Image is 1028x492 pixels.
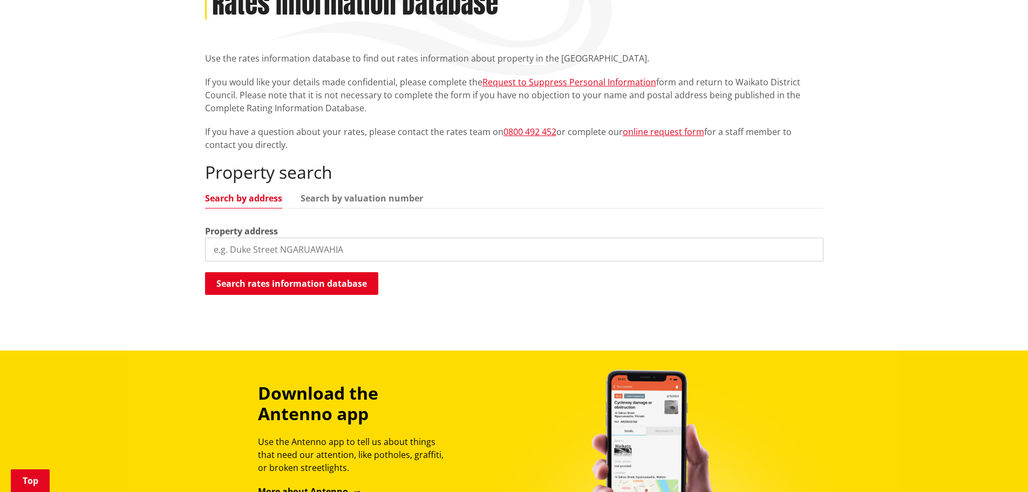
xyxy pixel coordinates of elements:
a: 0800 492 452 [503,126,556,138]
a: Search by address [205,194,282,203]
h3: Download the Antenno app [258,383,453,424]
p: If you have a question about your rates, please contact the rates team on or complete our for a s... [205,125,823,151]
button: Search rates information database [205,272,378,295]
h2: Property search [205,162,823,183]
p: If you would like your details made confidential, please complete the form and return to Waikato ... [205,76,823,114]
input: e.g. Duke Street NGARUAWAHIA [205,238,823,261]
a: Request to Suppress Personal Information [482,76,656,88]
p: Use the Antenno app to tell us about things that need our attention, like potholes, graffiti, or ... [258,435,453,474]
a: Search by valuation number [301,194,423,203]
iframe: Messenger Launcher [978,447,1017,486]
p: Use the rates information database to find out rates information about property in the [GEOGRAPHI... [205,52,823,65]
a: Top [11,469,50,492]
a: online request form [623,126,704,138]
label: Property address [205,225,278,238]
